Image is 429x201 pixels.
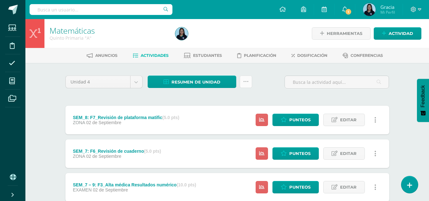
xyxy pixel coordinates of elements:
[177,182,196,187] strong: (10.0 pts)
[389,28,413,39] span: Actividad
[141,53,169,58] span: Actividades
[285,76,389,88] input: Busca la actividad aquí...
[272,147,319,160] a: Punteos
[237,50,276,61] a: Planificación
[73,149,161,154] div: SEM_7: F6_Revisión de cuaderno
[50,26,168,35] h1: Matemáticas
[289,148,311,159] span: Punteos
[345,8,352,15] span: 1
[66,76,142,88] a: Unidad 4
[93,187,128,192] span: 02 de Septiembre
[272,114,319,126] a: Punteos
[86,120,121,125] span: 02 de Septiembre
[73,182,196,187] div: SEM_7 – 9: F3_Alta médica Resultados numérico
[340,114,357,126] span: Editar
[340,181,357,193] span: Editar
[417,79,429,122] button: Feedback - Mostrar encuesta
[30,4,172,15] input: Busca un usuario...
[73,120,85,125] span: ZONA
[363,3,376,16] img: 8833d992d5aa244a12ba0a0c163d81f0.png
[50,35,168,41] div: Quinto Primaria 'A'
[133,50,169,61] a: Actividades
[289,114,311,126] span: Punteos
[184,50,222,61] a: Estudiantes
[73,187,91,192] span: EXAMEN
[162,115,179,120] strong: (5.0 pts)
[193,53,222,58] span: Estudiantes
[289,181,311,193] span: Punteos
[380,10,395,15] span: Mi Perfil
[327,28,362,39] span: Herramientas
[50,25,95,36] a: Matemáticas
[380,4,395,10] span: Gracia
[297,53,327,58] span: Dosificación
[144,149,161,154] strong: (5.0 pts)
[420,85,426,107] span: Feedback
[73,154,85,159] span: ZONA
[374,27,421,40] a: Actividad
[340,148,357,159] span: Editar
[175,27,188,40] img: 8833d992d5aa244a12ba0a0c163d81f0.png
[343,50,383,61] a: Conferencias
[87,50,117,61] a: Anuncios
[70,76,125,88] span: Unidad 4
[292,50,327,61] a: Dosificación
[86,154,121,159] span: 02 de Septiembre
[272,181,319,193] a: Punteos
[171,76,220,88] span: Resumen de unidad
[351,53,383,58] span: Conferencias
[73,115,179,120] div: SEM_8: F7_Revisión de plataforma matific
[244,53,276,58] span: Planificación
[312,27,371,40] a: Herramientas
[95,53,117,58] span: Anuncios
[148,76,236,88] a: Resumen de unidad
